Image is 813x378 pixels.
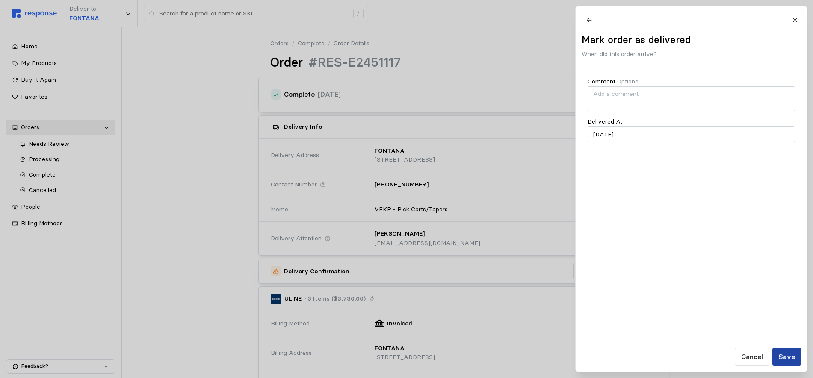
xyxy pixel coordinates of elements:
[582,50,691,59] p: When did this order arrive?
[772,348,801,366] button: Save
[588,77,640,86] p: Comment
[778,351,795,362] p: Save
[588,117,622,127] p: Delivered At
[741,351,763,362] p: Cancel
[617,77,640,85] span: Optional
[734,348,769,366] button: Cancel
[582,33,691,47] h2: Mark order as delivered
